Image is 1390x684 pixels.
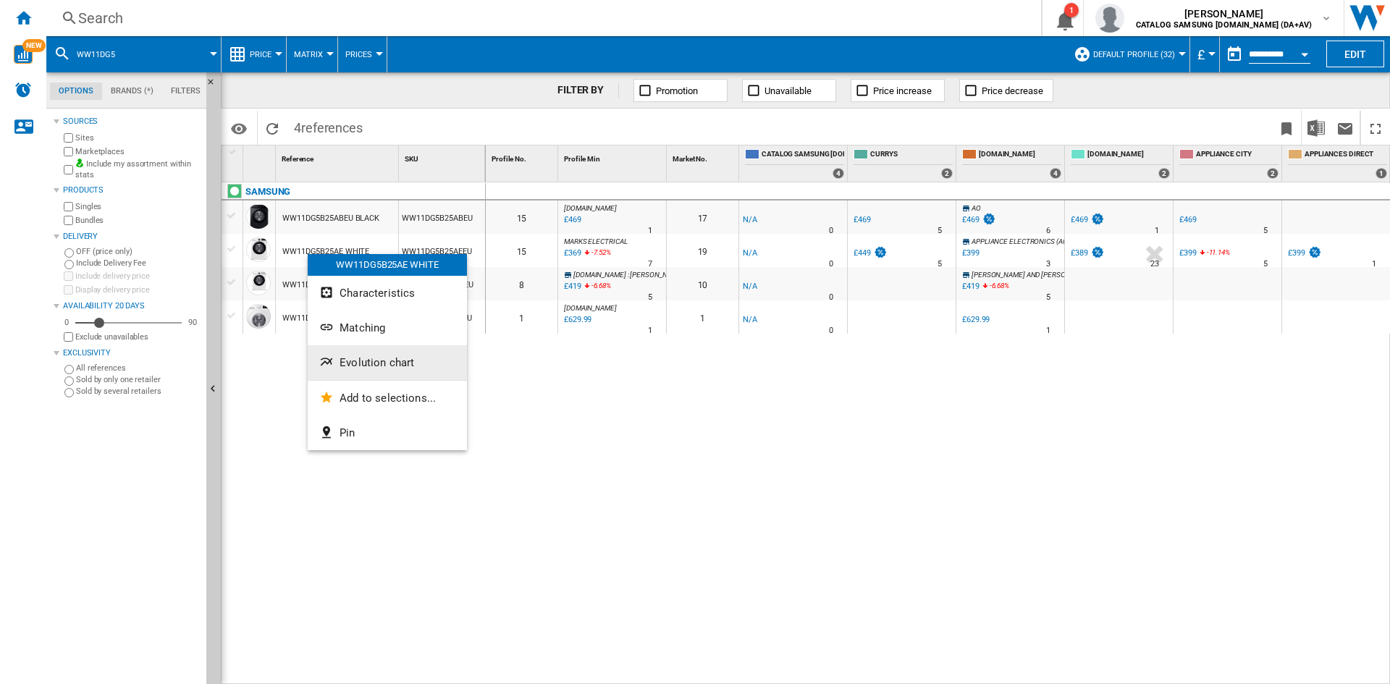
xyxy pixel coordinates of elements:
[308,254,467,276] div: WW11DG5B25AE WHITE
[308,415,467,450] button: Pin...
[308,311,467,345] button: Matching
[340,287,415,300] span: Characteristics
[308,345,467,380] button: Evolution chart
[308,381,467,415] button: Add to selections...
[340,356,414,369] span: Evolution chart
[340,426,355,439] span: Pin
[308,276,467,311] button: Characteristics
[340,321,385,334] span: Matching
[340,392,436,405] span: Add to selections...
